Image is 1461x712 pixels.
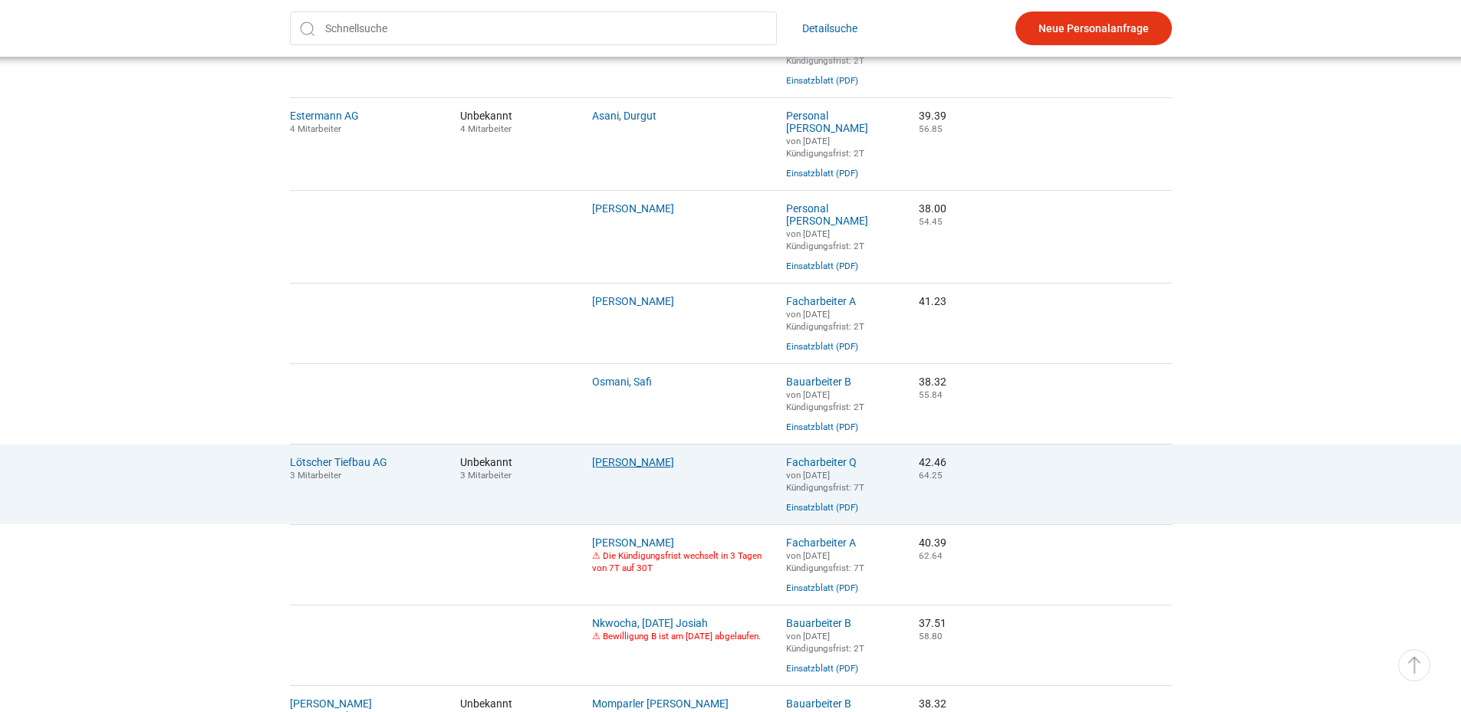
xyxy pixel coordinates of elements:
[919,216,943,227] small: 54.45
[786,168,858,179] a: Einsatzblatt (PDF)
[592,295,674,307] a: [PERSON_NAME]
[592,697,729,710] a: Momparler [PERSON_NAME]
[919,470,943,481] small: 64.25
[1015,11,1172,45] a: Neue Personalanfrage
[592,550,762,573] font: ⚠ Die Kündigungsfrist wechselt in 3 Tagen von 7T auf 30T
[592,631,761,641] font: ⚠ Bewilligung B ist am [DATE] abgelaufen.
[919,202,946,215] nobr: 38.00
[786,389,864,412] small: von [DATE] Kündigungsfrist: 2T
[786,550,864,573] small: von [DATE] Kündigungsfrist: 7T
[592,110,656,122] a: Asani, Durgut
[919,123,943,134] small: 56.85
[290,110,359,122] a: Estermann AG
[919,376,946,388] nobr: 38.32
[460,110,570,134] span: Unbekannt
[786,582,858,593] a: Einsatzblatt (PDF)
[919,295,946,307] nobr: 41.23
[786,536,856,549] a: Facharbeiter A
[592,456,674,468] a: [PERSON_NAME]
[786,376,851,388] a: Bauarbeiter B
[786,228,864,251] small: von [DATE] Kündigungsfrist: 2T
[460,456,570,481] span: Unbekannt
[919,617,946,629] nobr: 37.51
[919,550,943,561] small: 62.64
[786,309,864,332] small: von [DATE] Kündigungsfrist: 2T
[786,470,864,493] small: von [DATE] Kündigungsfrist: 7T
[786,631,864,654] small: von [DATE] Kündigungsfrist: 2T
[919,456,946,468] nobr: 42.46
[592,202,674,215] a: [PERSON_NAME]
[592,376,652,388] a: Osmani, Safi
[786,422,858,432] a: Einsatzblatt (PDF)
[786,136,864,159] small: von [DATE] Kündigungsfrist: 2T
[786,697,851,710] a: Bauarbeiter B
[786,295,856,307] a: Facharbeiter A
[919,631,943,641] small: 58.80
[290,470,341,481] small: 3 Mitarbeiter
[919,110,946,122] nobr: 39.39
[802,11,857,45] a: Detailsuche
[460,470,512,481] small: 3 Mitarbeiter
[786,617,851,629] a: Bauarbeiter B
[1398,649,1430,681] a: ▵ Nach oben
[290,123,341,134] small: 4 Mitarbeiter
[786,456,857,468] a: Facharbeiter Q
[919,389,943,400] small: 55.84
[290,456,387,468] a: Lötscher Tiefbau AG
[786,261,858,271] a: Einsatzblatt (PDF)
[592,536,674,549] a: [PERSON_NAME]
[290,11,777,45] input: Schnellsuche
[919,536,946,549] nobr: 40.39
[786,341,858,352] a: Einsatzblatt (PDF)
[786,75,858,86] a: Einsatzblatt (PDF)
[786,202,868,227] a: Personal [PERSON_NAME]
[786,663,858,674] a: Einsatzblatt (PDF)
[592,617,708,629] a: Nkwocha, [DATE] Josiah
[786,110,868,134] a: Personal [PERSON_NAME]
[786,502,858,513] a: Einsatzblatt (PDF)
[919,697,946,710] nobr: 38.32
[460,123,512,134] small: 4 Mitarbeiter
